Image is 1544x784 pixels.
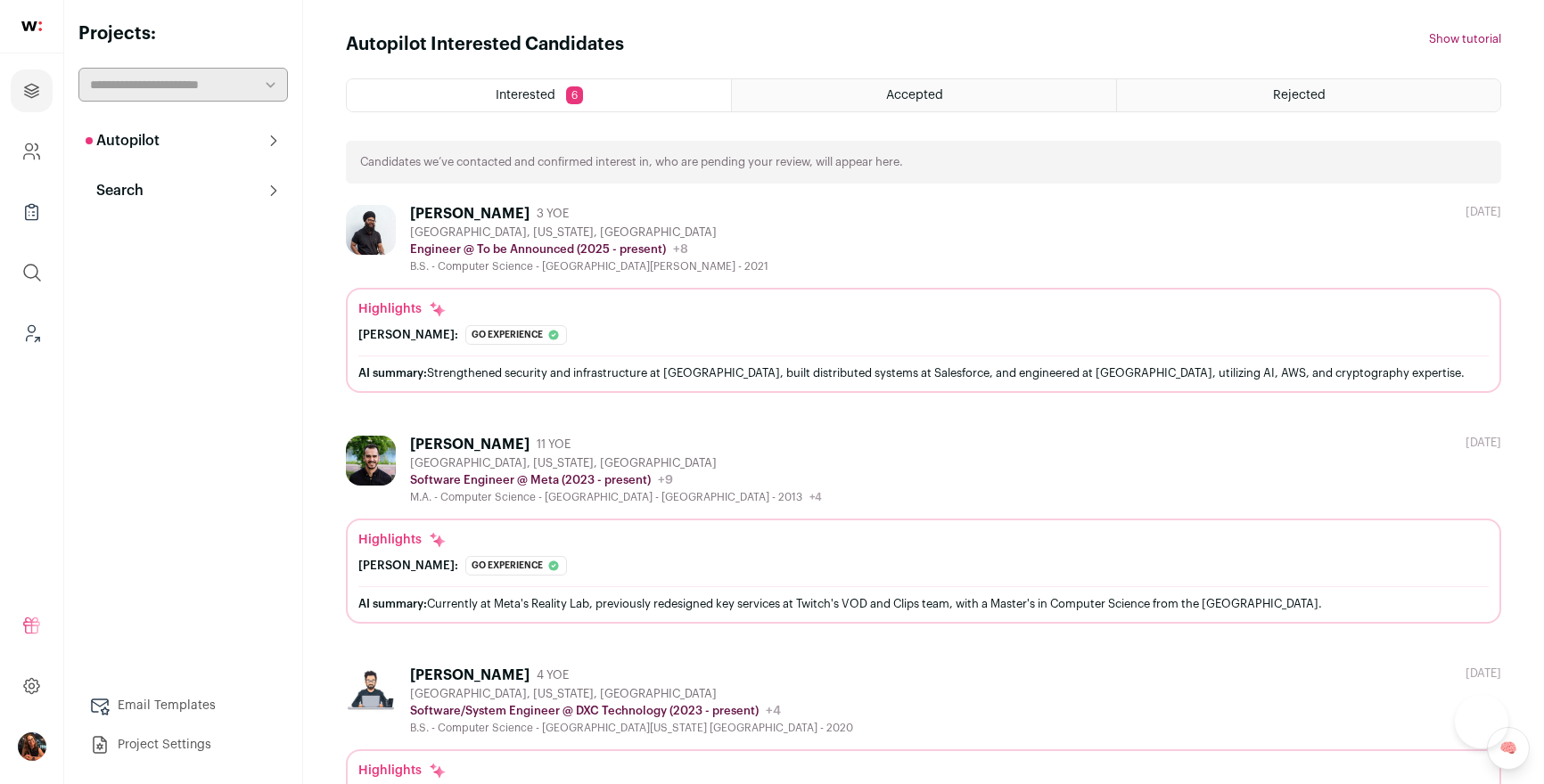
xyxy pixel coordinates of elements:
span: 4 YOE [537,668,569,682]
div: [PERSON_NAME] [410,436,530,453]
button: Autopilot [78,123,288,159]
span: AI summary: [358,367,427,379]
span: +8 [673,243,688,256]
a: Project Settings [78,727,288,763]
p: Candidates we’ve contacted and confirmed interest in, who are pending your review, will appear here. [360,155,903,169]
span: AI summary: [358,598,427,609]
div: Highlights [358,531,447,549]
a: [PERSON_NAME] 11 YOE [GEOGRAPHIC_DATA], [US_STATE], [GEOGRAPHIC_DATA] Software Engineer @ Meta (2... [346,436,1501,624]
div: [PERSON_NAME] [410,205,530,223]
a: Rejected [1117,79,1500,111]
img: wellfound-shorthand-0d5821cbd27db2630d0214b213865d53afaa358527fdda9d0ea32b1df1b89c2c.svg [21,21,42,31]
a: Accepted [732,79,1115,111]
a: Company and ATS Settings [11,130,53,173]
div: Highlights [358,300,447,318]
a: Email Templates [78,688,288,723]
div: Strengthened security and infrastructure at [GEOGRAPHIC_DATA], built distributed systems at Sales... [358,363,1489,382]
div: [PERSON_NAME] [410,666,530,684]
div: Go experience [465,325,567,345]
span: +4 [766,705,781,717]
p: Engineer @ To be Announced (2025 - present) [410,242,666,257]
div: Highlights [358,762,447,780]
img: 36ba4c05345e0bb9570d22f70a295178693e8a99c996ba993ca15c18e53957f3.jpg [346,666,396,716]
iframe: Toggle Customer Support [1455,695,1508,748]
h2: Projects: [78,21,288,46]
span: 3 YOE [537,207,569,221]
p: Search [86,180,144,201]
img: 13968079-medium_jpg [18,732,46,761]
span: 6 [566,86,583,104]
a: 🧠 [1487,727,1530,770]
button: Search [78,173,288,208]
div: Currently at Meta's Reality Lab, previously redesigned key services at Twitch's VOD and Clips tea... [358,594,1489,613]
span: +4 [809,492,822,502]
div: B.S. - Computer Science - [GEOGRAPHIC_DATA][US_STATE] [GEOGRAPHIC_DATA] - 2020 [410,721,853,735]
button: Open dropdown [18,732,46,761]
span: +9 [658,474,673,486]
a: Company Lists [11,191,53,233]
a: Projects [11,69,53,112]
h1: Autopilot Interested Candidates [346,32,624,57]
div: [DATE] [1466,666,1501,681]
div: B.S. - Computer Science - [GEOGRAPHIC_DATA][PERSON_NAME] - 2021 [410,259,768,274]
div: [GEOGRAPHIC_DATA], [US_STATE], [GEOGRAPHIC_DATA] [410,225,768,240]
div: [DATE] [1466,436,1501,450]
div: [PERSON_NAME]: [358,328,458,342]
div: [GEOGRAPHIC_DATA], [US_STATE], [GEOGRAPHIC_DATA] [410,456,822,470]
span: 11 YOE [537,437,571,452]
p: Software Engineer @ Meta (2023 - present) [410,473,651,487]
img: 28ce1c2a036a54b5caf92da3ae1c1d59cba0672bb529867875e795f93e6933d1.jpg [346,436,396,486]
span: Interested [496,89,555,102]
span: Rejected [1273,89,1326,102]
div: Go experience [465,556,567,576]
p: Software/System Engineer @ DXC Technology (2023 - present) [410,704,759,718]
div: [DATE] [1466,205,1501,219]
img: b467bb3502b811fbd7f6bbccf67eb83720975d573026359793fa5ef339f0823b.jpg [346,205,396,255]
p: Autopilot [86,130,160,151]
div: M.A. - Computer Science - [GEOGRAPHIC_DATA] - [GEOGRAPHIC_DATA] - 2013 [410,490,822,504]
a: Leads (Backoffice) [11,312,53,355]
button: Show tutorial [1429,32,1501,46]
div: [PERSON_NAME]: [358,559,458,573]
span: Accepted [886,89,943,102]
a: [PERSON_NAME] 3 YOE [GEOGRAPHIC_DATA], [US_STATE], [GEOGRAPHIC_DATA] Engineer @ To be Announced (... [346,205,1501,393]
div: [GEOGRAPHIC_DATA], [US_STATE], [GEOGRAPHIC_DATA] [410,687,853,701]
